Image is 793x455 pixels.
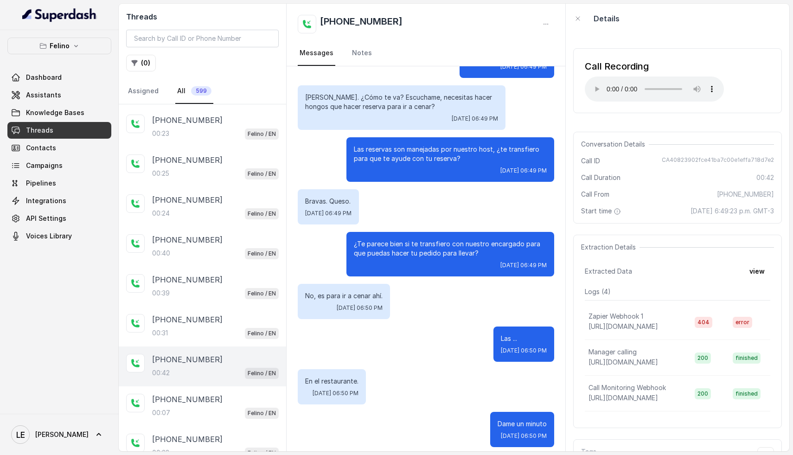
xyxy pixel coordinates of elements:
span: [DATE] 06:49 PM [305,210,352,217]
p: ¿Te parece bien si te transfiero con nuestro encargado para que puedas hacer tu pedido para llevar? [354,239,547,258]
a: Dashboard [7,69,111,86]
button: view [744,263,770,280]
p: [PHONE_NUMBER] [152,314,223,325]
p: 00:42 [152,368,170,378]
a: Contacts [7,140,111,156]
span: 200 [695,388,711,399]
span: 404 [695,317,712,328]
span: Conversation Details [581,140,649,149]
span: Call Duration [581,173,620,182]
span: Dashboard [26,73,62,82]
span: [DATE] 06:50 PM [313,390,358,397]
p: 00:25 [152,169,169,178]
span: Extraction Details [581,243,640,252]
p: [PHONE_NUMBER] [152,194,223,205]
span: API Settings [26,214,66,223]
span: CA40823902fce41ba7c00e1effa718d7e2 [662,156,774,166]
span: Contacts [26,143,56,153]
span: [DATE] 06:49 PM [452,115,498,122]
span: [URL][DOMAIN_NAME] [588,322,658,330]
p: [PHONE_NUMBER] [152,394,223,405]
span: [DATE] 06:50 PM [337,304,383,312]
button: (0) [126,55,156,71]
p: Felino / EN [248,249,276,258]
span: Extracted Data [585,267,632,276]
nav: Tabs [298,41,555,66]
p: 00:40 [152,249,170,258]
p: Manager calling [588,347,637,357]
span: [DATE] 06:50 PM [501,347,547,354]
a: Voices Library [7,228,111,244]
span: [DATE] 06:49 PM [500,63,547,70]
p: [PHONE_NUMBER] [152,154,223,166]
p: 00:24 [152,209,170,218]
h2: [PHONE_NUMBER] [320,15,403,33]
a: API Settings [7,210,111,227]
span: Pipelines [26,179,56,188]
span: error [733,317,752,328]
p: 00:07 [152,408,170,417]
span: Threads [26,126,53,135]
span: Voices Library [26,231,72,241]
p: En el restaurante. [305,377,358,386]
p: Details [594,13,620,24]
a: Assigned [126,79,160,104]
text: LE [16,430,25,440]
span: 00:42 [756,173,774,182]
img: light.svg [22,7,97,22]
span: Assistants [26,90,61,100]
p: Las ... [501,334,547,343]
a: Notes [350,41,374,66]
a: Campaigns [7,157,111,174]
a: [PERSON_NAME] [7,422,111,448]
p: Felino [50,40,70,51]
p: [PHONE_NUMBER] [152,234,223,245]
p: Logs ( 4 ) [585,287,770,296]
p: Felino / EN [248,369,276,378]
span: [URL][DOMAIN_NAME] [588,394,658,402]
span: Campaigns [26,161,63,170]
span: Call From [581,190,609,199]
a: Pipelines [7,175,111,192]
p: 00:23 [152,129,169,138]
audio: Your browser does not support the audio element. [585,77,724,102]
span: Start time [581,206,623,216]
span: [DATE] 6:49:23 p.m. GMT-3 [691,206,774,216]
p: [PERSON_NAME]. ¿Cómo te va? Escuchame, necesitas hacer hongos que hacer reserva para ir a cenar? [305,93,498,111]
a: All599 [175,79,213,104]
span: [PHONE_NUMBER] [717,190,774,199]
a: Messages [298,41,335,66]
span: [DATE] 06:49 PM [500,262,547,269]
p: Felino / EN [248,169,276,179]
a: Threads [7,122,111,139]
p: No, es para ir a cenar ahí. [305,291,383,301]
p: 00:39 [152,288,170,298]
p: Call Monitoring Webhook [588,383,666,392]
p: felino [588,419,606,428]
nav: Tabs [126,79,279,104]
span: Knowledge Bases [26,108,84,117]
span: [DATE] 06:50 PM [501,432,547,440]
a: Knowledge Bases [7,104,111,121]
input: Search by Call ID or Phone Number [126,30,279,47]
span: [PERSON_NAME] [35,430,89,439]
p: Felino / EN [248,129,276,139]
p: Dame un minuto [498,419,547,429]
div: Call Recording [585,60,724,73]
h2: Threads [126,11,279,22]
p: Bravas. Queso. [305,197,352,206]
p: Felino / EN [248,329,276,338]
p: [PHONE_NUMBER] [152,354,223,365]
span: [URL][DOMAIN_NAME] [588,358,658,366]
p: Las reservas son manejadas por nuestro host, ¿te transfiero para que te ayude con tu reserva? [354,145,547,163]
p: [PHONE_NUMBER] [152,274,223,285]
p: Zapier Webhook 1 [588,312,643,321]
p: [PHONE_NUMBER] [152,115,223,126]
p: Felino / EN [248,209,276,218]
button: Felino [7,38,111,54]
span: finished [733,388,761,399]
p: Felino / EN [248,289,276,298]
span: 599 [191,86,211,96]
p: 00:31 [152,328,168,338]
p: [PHONE_NUMBER] [152,434,223,445]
